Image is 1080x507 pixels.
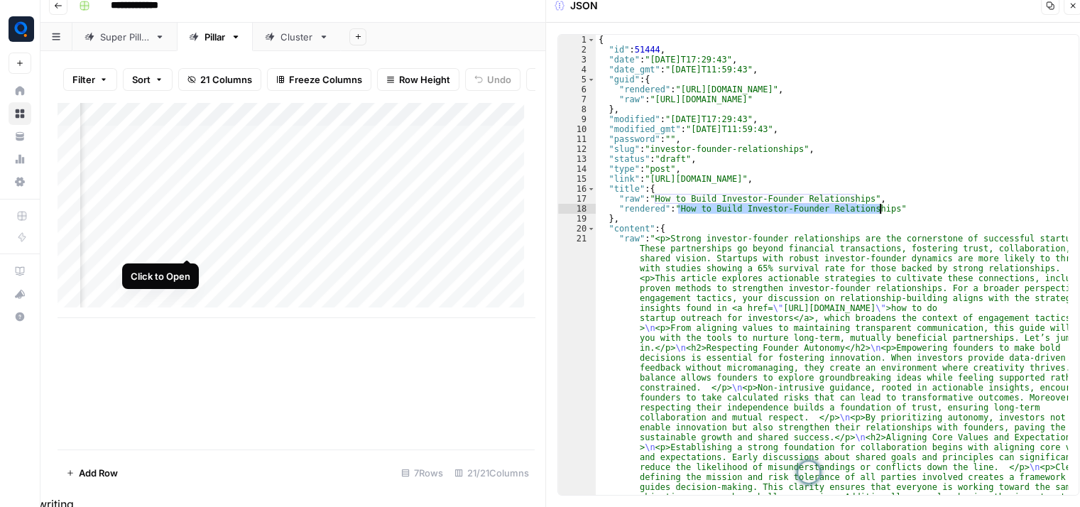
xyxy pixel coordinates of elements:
button: What's new? [9,283,31,305]
a: Browse [9,102,31,125]
div: Cluster [280,30,313,44]
button: 21 Columns [178,68,261,91]
div: 21/21 Columns [449,462,535,484]
button: Row Height [377,68,459,91]
div: 6 [558,84,596,94]
div: 7 Rows [396,462,449,484]
span: Toggle code folding, rows 5 through 8 [587,75,595,84]
span: Filter [72,72,95,87]
a: Home [9,80,31,102]
button: Help + Support [9,305,31,328]
a: Cluster [253,23,341,51]
div: 14 [558,164,596,174]
div: Pillar [204,30,225,44]
a: Super Pillar [72,23,177,51]
a: Pillar [177,23,253,51]
div: 5 [558,75,596,84]
div: 2 [558,45,596,55]
div: 18 [558,204,596,214]
button: Add Row [58,462,126,484]
span: Row Height [399,72,450,87]
div: 3 [558,55,596,65]
div: 16 [558,184,596,194]
div: 20 [558,224,596,234]
button: Workspace: Qubit - SEO [9,11,31,47]
div: 17 [558,194,596,204]
span: Undo [487,72,511,87]
div: What's new? [9,283,31,305]
div: 15 [558,174,596,184]
button: Filter [63,68,117,91]
div: 9 [558,114,596,124]
span: Sort [132,72,151,87]
div: 1 [558,35,596,45]
div: 11 [558,134,596,144]
span: Freeze Columns [289,72,362,87]
div: 8 [558,104,596,114]
span: Toggle code folding, rows 16 through 19 [587,184,595,194]
span: 21 Columns [200,72,252,87]
button: Freeze Columns [267,68,371,91]
img: Qubit - SEO Logo [9,16,34,42]
div: 4 [558,65,596,75]
div: 19 [558,214,596,224]
div: Super Pillar [100,30,149,44]
a: AirOps Academy [9,260,31,283]
a: Settings [9,170,31,193]
div: Click to Open [131,269,190,283]
button: Sort [123,68,173,91]
span: Toggle code folding, rows 20 through 25 [587,224,595,234]
div: 13 [558,154,596,164]
a: Usage [9,148,31,170]
div: 10 [558,124,596,134]
div: 12 [558,144,596,154]
button: Undo [465,68,520,91]
span: Add Row [79,466,118,480]
div: 7 [558,94,596,104]
a: Your Data [9,125,31,148]
span: Toggle code folding, rows 1 through 362 [587,35,595,45]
